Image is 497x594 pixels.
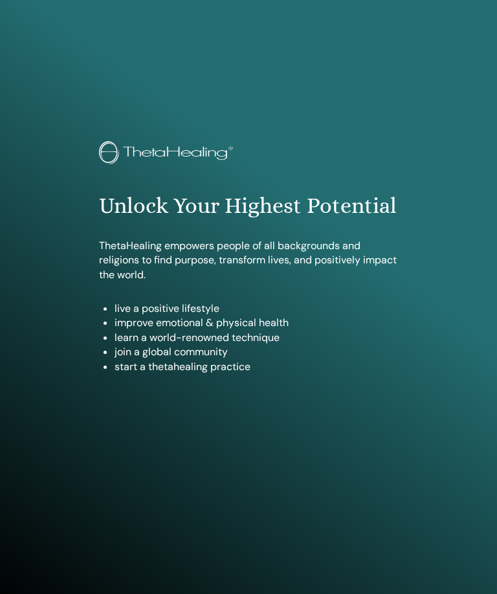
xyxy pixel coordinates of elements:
[115,345,398,359] li: join a global community
[115,316,398,330] li: improve emotional & physical health
[115,302,398,316] li: live a positive lifestyle
[99,239,398,282] p: ThetaHealing empowers people of all backgrounds and religions to find purpose, transform lives, a...
[99,193,398,219] h1: Unlock Your Highest Potential
[115,360,398,374] li: start a thetahealing practice
[115,331,398,345] li: learn a world-renowned technique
